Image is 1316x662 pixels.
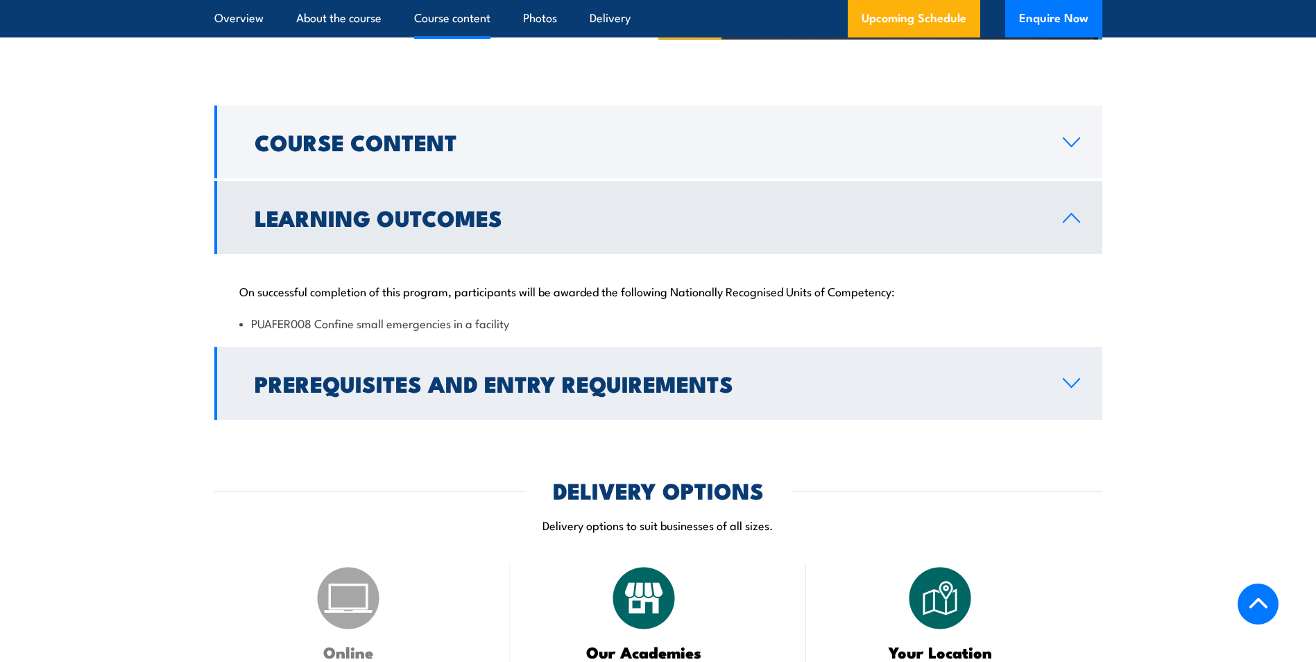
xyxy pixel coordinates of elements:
[239,315,1077,331] li: PUAFER008 Confine small emergencies in a facility
[545,644,744,660] h3: Our Academies
[255,373,1041,393] h2: Prerequisites and Entry Requirements
[841,644,1040,660] h3: Your Location
[214,517,1102,533] p: Delivery options to suit businesses of all sizes.
[249,644,448,660] h3: Online
[214,181,1102,254] a: Learning Outcomes
[214,347,1102,420] a: Prerequisites and Entry Requirements
[255,207,1041,227] h2: Learning Outcomes
[553,480,764,500] h2: DELIVERY OPTIONS
[214,105,1102,178] a: Course Content
[239,284,1077,298] p: On successful completion of this program, participants will be awarded the following Nationally R...
[255,132,1041,151] h2: Course Content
